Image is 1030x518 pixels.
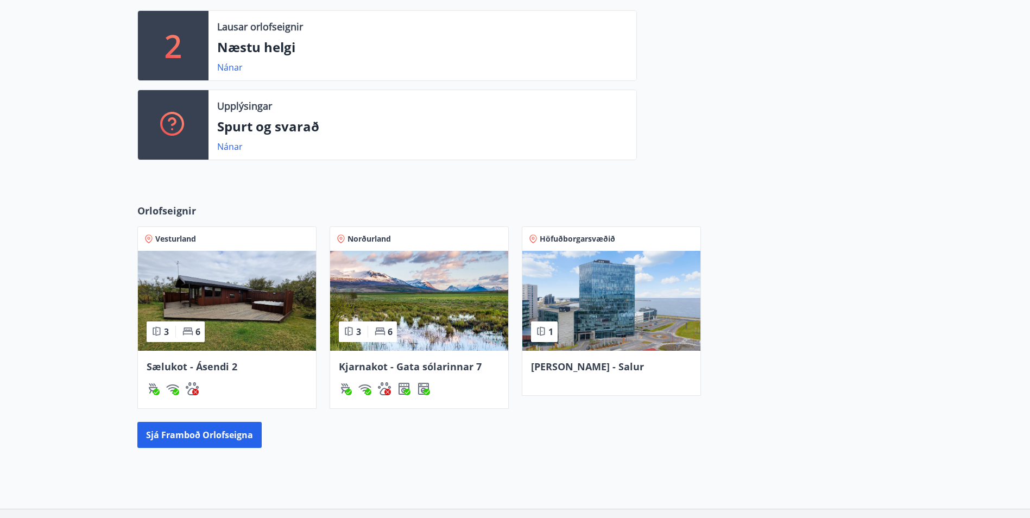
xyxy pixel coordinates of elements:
div: Gæludýr [378,382,391,395]
img: Paella dish [330,251,508,351]
img: ZXjrS3QKesehq6nQAPjaRuRTI364z8ohTALB4wBr.svg [147,382,160,395]
img: pxcaIm5dSOV3FS4whs1soiYWTwFQvksT25a9J10C.svg [378,382,391,395]
p: Spurt og svarað [217,117,628,136]
span: 3 [356,326,361,338]
a: Nánar [217,61,243,73]
span: 6 [388,326,393,338]
div: Þráðlaust net [358,382,371,395]
span: Vesturland [155,233,196,244]
p: Lausar orlofseignir [217,20,303,34]
img: HJRyFFsYp6qjeUYhR4dAD8CaCEsnIFYZ05miwXoh.svg [166,382,179,395]
img: Dl16BY4EX9PAW649lg1C3oBuIaAsR6QVDQBO2cTm.svg [417,382,430,395]
div: Þvottavél [417,382,430,395]
span: [PERSON_NAME] - Salur [531,360,644,373]
span: 6 [195,326,200,338]
div: Gasgrill [339,382,352,395]
p: Upplýsingar [217,99,272,113]
span: 3 [164,326,169,338]
span: 1 [548,326,553,338]
div: Gæludýr [186,382,199,395]
button: Sjá framboð orlofseigna [137,422,262,448]
img: Paella dish [138,251,316,351]
span: Norðurland [347,233,391,244]
div: Þráðlaust net [166,382,179,395]
img: HJRyFFsYp6qjeUYhR4dAD8CaCEsnIFYZ05miwXoh.svg [358,382,371,395]
a: Nánar [217,141,243,153]
div: Gasgrill [147,382,160,395]
p: 2 [165,25,182,66]
span: Höfuðborgarsvæðið [540,233,615,244]
img: hddCLTAnxqFUMr1fxmbGG8zWilo2syolR0f9UjPn.svg [397,382,410,395]
span: Orlofseignir [137,204,196,218]
p: Næstu helgi [217,38,628,56]
img: pxcaIm5dSOV3FS4whs1soiYWTwFQvksT25a9J10C.svg [186,382,199,395]
div: Þurrkari [397,382,410,395]
img: Paella dish [522,251,700,351]
span: Kjarnakot - Gata sólarinnar 7 [339,360,482,373]
img: ZXjrS3QKesehq6nQAPjaRuRTI364z8ohTALB4wBr.svg [339,382,352,395]
span: Sælukot - Ásendi 2 [147,360,237,373]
